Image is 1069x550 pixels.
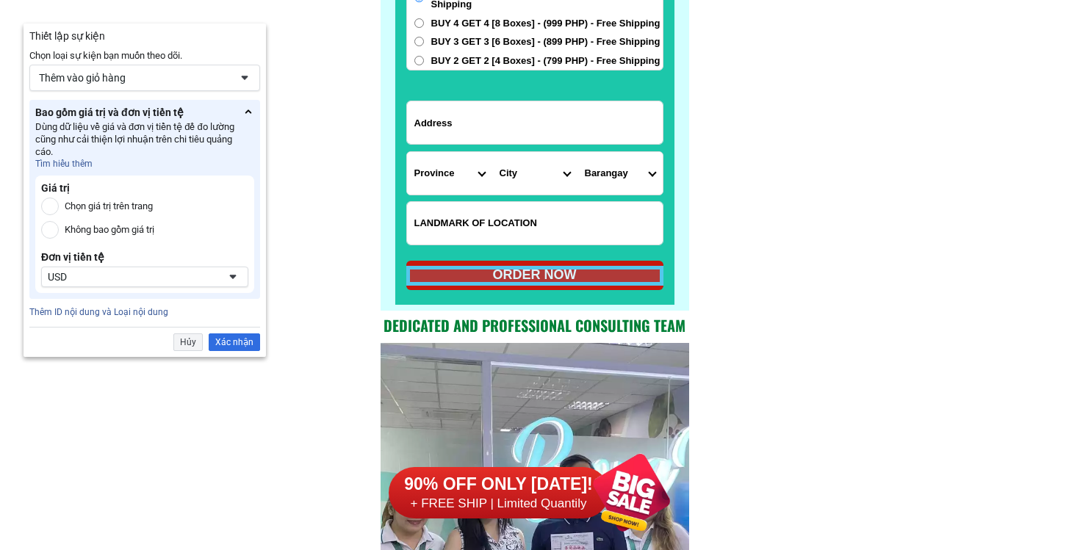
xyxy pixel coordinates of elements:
[492,152,577,195] select: Select district
[407,202,663,245] input: Input LANDMARKOFLOCATION
[35,106,184,119] div: Bao gồm giá trị và đơn vị tiền tệ
[389,474,609,496] h6: 90% OFF ONLY [DATE]!
[41,267,248,287] div: USDNút mũi tên của công cụ chọn
[407,152,492,195] select: Select province
[29,50,182,61] span: Chọn loại sự kiện bạn muốn theo dõi.
[414,18,424,28] input: BUY 4 GET 4 [8 Boxes] - (999 PHP) - Free Shipping
[29,29,260,43] div: Thiết lập sự kiện
[577,152,663,195] select: Select commune
[173,333,203,351] div: Hủy
[431,16,661,31] span: BUY 4 GET 4 [8 Boxes] - (999 PHP) - Free Shipping
[29,65,260,91] div: Thêm vào giỏ hàngNút mũi tên của công cụ chọn
[431,54,661,68] span: BUY 2 GET 2 [4 Boxes] - (799 PHP) - Free Shipping
[431,35,661,49] span: BUY 3 GET 3 [6 Boxes] - (899 PHP) - Free Shipping
[41,250,104,264] div: Đơn vị tiền tệ
[41,181,70,195] div: Giá trị
[381,314,689,336] h2: Dedicated and professional consulting team
[406,265,663,285] div: ORDER NOW
[209,333,260,351] div: Xác nhận
[48,270,218,283] div: USD
[389,496,609,512] h6: + FREE SHIP | Limited Quantily
[414,37,424,46] input: BUY 3 GET 3 [6 Boxes] - (899 PHP) - Free Shipping
[29,307,168,317] a: Thêm ID nội dung và Loại nội dung
[65,198,153,215] label: Chọn giá trị trên trang
[407,101,663,144] input: Input address
[65,221,154,239] label: Không bao gồm giá trị
[414,56,424,65] input: BUY 2 GET 2 [4 Boxes] - (799 PHP) - Free Shipping
[242,106,254,120] div: Ẩn bớt chi tiết
[39,71,230,84] div: Thêm vào giỏ hàng
[35,120,242,158] div: Dùng dữ liệu về giá và đơn vị tiền tệ để đo lường cũng như cải thiện lợi nhuận trên chi tiêu quản...
[35,158,93,170] a: Tìm hiểu thêm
